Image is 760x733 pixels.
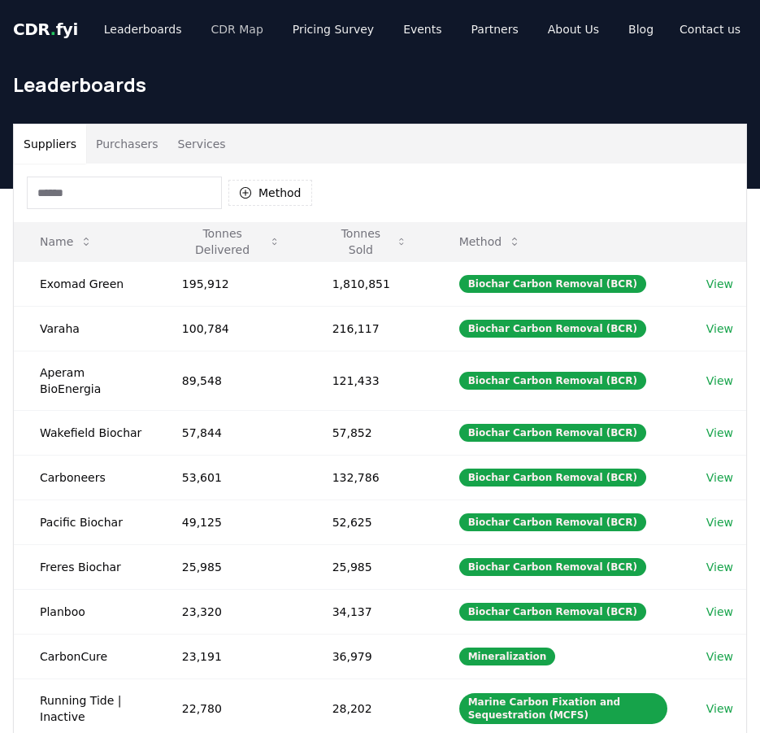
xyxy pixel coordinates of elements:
a: View [706,559,733,575]
td: 216,117 [306,306,433,351]
td: 100,784 [156,306,306,351]
td: 36,979 [306,634,433,678]
button: Method [446,225,535,258]
span: . [50,20,56,39]
a: View [706,604,733,620]
a: CDR Map [198,15,276,44]
a: About Us [535,15,612,44]
td: CarbonCure [14,634,156,678]
div: Biochar Carbon Removal (BCR) [459,372,646,390]
button: Method [228,180,312,206]
button: Tonnes Sold [319,225,420,258]
td: 89,548 [156,351,306,410]
td: 195,912 [156,261,306,306]
td: Exomad Green [14,261,156,306]
td: 132,786 [306,455,433,500]
a: Leaderboards [91,15,195,44]
div: Biochar Carbon Removal (BCR) [459,603,646,621]
td: 25,985 [156,544,306,589]
div: Biochar Carbon Removal (BCR) [459,320,646,338]
td: Varaha [14,306,156,351]
a: Contact us [667,15,753,44]
button: Purchasers [86,124,168,164]
a: View [706,514,733,530]
td: Wakefield Biochar [14,410,156,455]
td: 57,852 [306,410,433,455]
td: 34,137 [306,589,433,634]
div: Biochar Carbon Removal (BCR) [459,424,646,442]
td: 57,844 [156,410,306,455]
td: 53,601 [156,455,306,500]
td: Planboo [14,589,156,634]
a: Partners [458,15,532,44]
button: Name [27,225,106,258]
div: Biochar Carbon Removal (BCR) [459,513,646,531]
button: Tonnes Delivered [169,225,293,258]
a: View [706,469,733,486]
a: Blog [615,15,667,44]
a: View [706,648,733,665]
td: Freres Biochar [14,544,156,589]
div: Mineralization [459,648,556,665]
a: Events [390,15,454,44]
a: View [706,276,733,292]
td: 23,191 [156,634,306,678]
div: Biochar Carbon Removal (BCR) [459,469,646,486]
div: Biochar Carbon Removal (BCR) [459,275,646,293]
td: 1,810,851 [306,261,433,306]
td: 49,125 [156,500,306,544]
a: View [706,321,733,337]
a: View [706,700,733,717]
td: 23,320 [156,589,306,634]
nav: Main [91,15,667,44]
h1: Leaderboards [13,72,747,98]
a: Pricing Survey [280,15,387,44]
div: Biochar Carbon Removal (BCR) [459,558,646,576]
td: 52,625 [306,500,433,544]
td: Pacific Biochar [14,500,156,544]
div: Marine Carbon Fixation and Sequestration (MCFS) [459,693,667,724]
button: Suppliers [14,124,86,164]
a: View [706,425,733,441]
button: Services [168,124,236,164]
span: CDR fyi [13,20,78,39]
a: CDR.fyi [13,18,78,41]
td: Carboneers [14,455,156,500]
td: 121,433 [306,351,433,410]
a: View [706,373,733,389]
td: 25,985 [306,544,433,589]
td: Aperam BioEnergia [14,351,156,410]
